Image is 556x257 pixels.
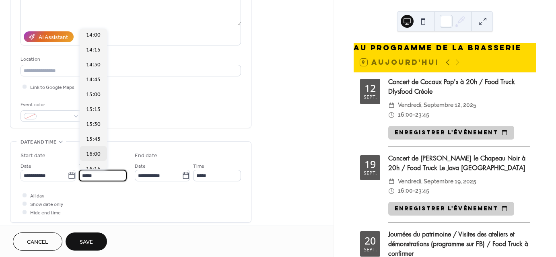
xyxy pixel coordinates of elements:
[30,192,44,200] span: All day
[86,76,101,84] span: 14:45
[413,110,415,120] span: -
[135,162,146,171] span: Date
[86,46,101,54] span: 14:15
[66,232,107,251] button: Save
[364,247,377,253] div: sept.
[24,31,74,42] button: AI Assistant
[364,95,377,100] div: sept.
[364,83,376,93] div: 12
[86,31,101,39] span: 14:00
[388,110,395,120] div: ​
[415,110,429,120] span: 23:45
[21,162,31,171] span: Date
[21,138,56,146] span: Date and time
[388,154,530,173] div: Concert de [PERSON_NAME] le Chapeau Noir à 20h / Food Truck Le Java [GEOGRAPHIC_DATA]
[86,105,101,114] span: 15:15
[30,200,63,209] span: Show date only
[21,55,239,64] div: Location
[135,152,157,160] div: End date
[86,135,101,144] span: 15:45
[13,232,62,251] button: Cancel
[80,238,93,247] span: Save
[415,186,429,196] span: 23:45
[398,110,413,120] span: 16:00
[388,126,514,140] button: Enregistrer l'événement
[86,120,101,129] span: 15:30
[39,33,68,42] div: AI Assistant
[364,159,376,169] div: 19
[30,209,61,217] span: Hide end time
[388,177,395,187] div: ​
[398,101,476,110] span: vendredi, septembre 12, 2025
[388,77,530,97] div: Concert de Cocaux Pop's à 20h / Food Truck Dlysfood Créole
[193,162,204,171] span: Time
[398,177,476,187] span: vendredi, septembre 19, 2025
[79,162,90,171] span: Time
[388,202,514,216] button: Enregistrer l'événement
[86,165,101,173] span: 16:15
[354,43,536,53] div: Au programme de la brasserie
[86,90,101,99] span: 15:00
[21,101,81,109] div: Event color
[388,101,395,110] div: ​
[30,83,74,92] span: Link to Google Maps
[364,236,376,246] div: 20
[413,186,415,196] span: -
[86,150,101,158] span: 16:00
[398,186,413,196] span: 16:00
[86,61,101,69] span: 14:30
[388,186,395,196] div: ​
[27,238,48,247] span: Cancel
[364,171,377,176] div: sept.
[21,152,45,160] div: Start date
